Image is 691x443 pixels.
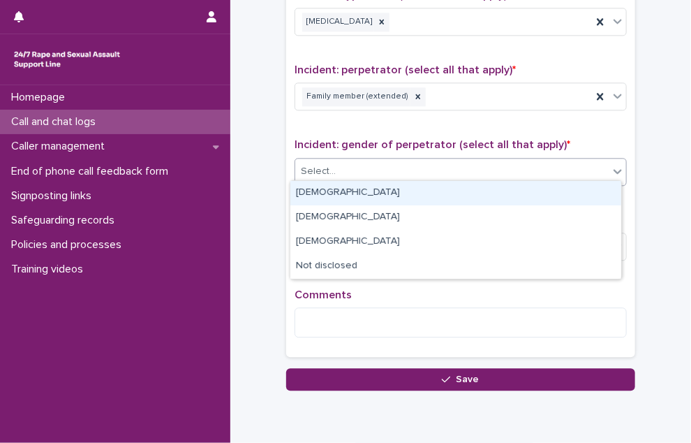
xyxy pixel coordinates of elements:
[295,139,570,150] span: Incident: gender of perpetrator (select all that apply)
[302,87,410,106] div: Family member (extended)
[11,45,123,73] img: rhQMoQhaT3yELyF149Cw
[290,205,621,230] div: Female
[290,230,621,254] div: Non-binary
[6,189,103,203] p: Signposting links
[286,368,635,391] button: Save
[295,289,352,300] span: Comments
[456,375,480,384] span: Save
[6,91,76,104] p: Homepage
[6,214,126,227] p: Safeguarding records
[6,115,107,129] p: Call and chat logs
[301,164,336,179] div: Select...
[6,238,133,252] p: Policies and processes
[6,140,116,153] p: Caller management
[290,254,621,279] div: Not disclosed
[290,181,621,205] div: Male
[302,13,374,31] div: [MEDICAL_DATA]
[6,165,179,178] p: End of phone call feedback form
[295,64,516,75] span: Incident: perpetrator (select all that apply)
[6,263,94,276] p: Training videos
